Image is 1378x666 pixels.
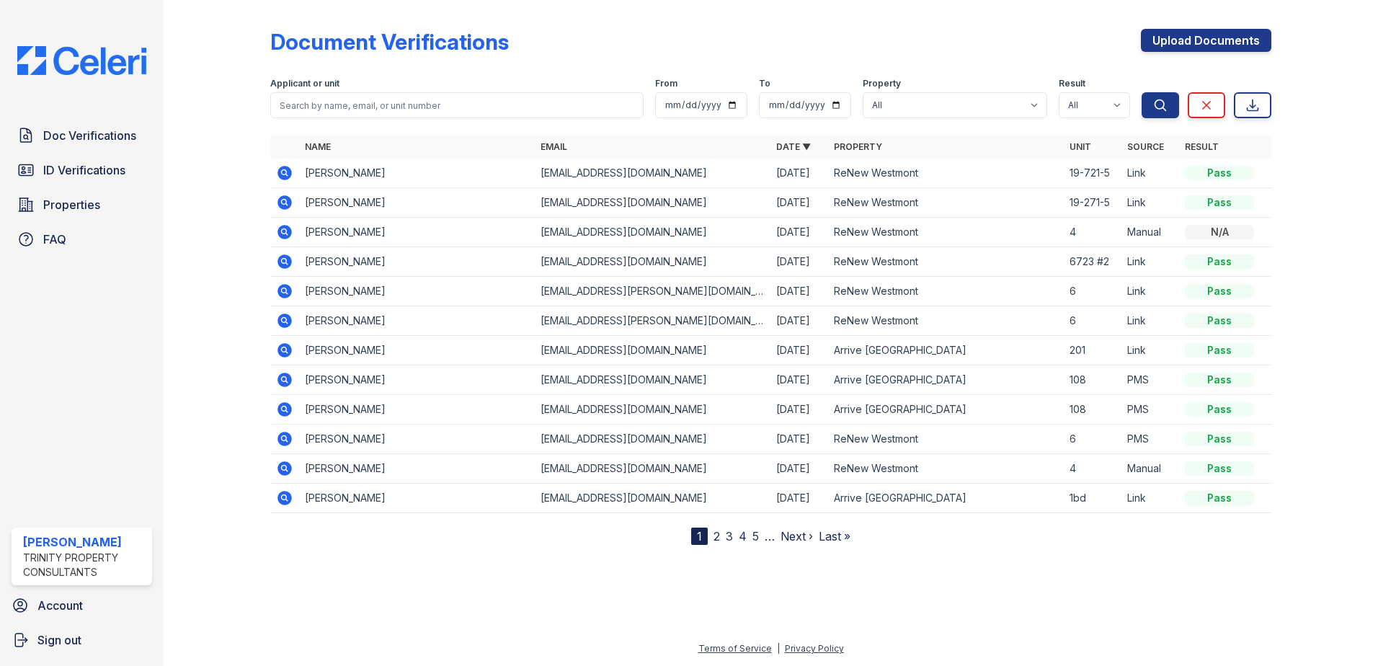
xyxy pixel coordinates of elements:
[1121,277,1179,306] td: Link
[535,277,770,306] td: [EMAIL_ADDRESS][PERSON_NAME][DOMAIN_NAME]
[299,395,535,425] td: [PERSON_NAME]
[1064,188,1121,218] td: 19-271-5
[770,218,828,247] td: [DATE]
[691,528,708,545] div: 1
[770,159,828,188] td: [DATE]
[1064,365,1121,395] td: 108
[299,218,535,247] td: [PERSON_NAME]
[6,591,158,620] a: Account
[1064,159,1121,188] td: 19-721-5
[535,425,770,454] td: [EMAIL_ADDRESS][DOMAIN_NAME]
[1185,314,1254,328] div: Pass
[828,336,1064,365] td: Arrive [GEOGRAPHIC_DATA]
[1185,284,1254,298] div: Pass
[23,533,146,551] div: [PERSON_NAME]
[37,631,81,649] span: Sign out
[1185,195,1254,210] div: Pass
[1185,254,1254,269] div: Pass
[1064,425,1121,454] td: 6
[1121,247,1179,277] td: Link
[781,529,813,543] a: Next ›
[770,425,828,454] td: [DATE]
[299,484,535,513] td: [PERSON_NAME]
[819,529,850,543] a: Last »
[6,626,158,654] a: Sign out
[1127,141,1164,152] a: Source
[270,29,509,55] div: Document Verifications
[12,156,152,185] a: ID Verifications
[1185,373,1254,387] div: Pass
[299,277,535,306] td: [PERSON_NAME]
[863,78,901,89] label: Property
[1141,29,1271,52] a: Upload Documents
[770,277,828,306] td: [DATE]
[1121,306,1179,336] td: Link
[535,484,770,513] td: [EMAIL_ADDRESS][DOMAIN_NAME]
[299,188,535,218] td: [PERSON_NAME]
[1185,461,1254,476] div: Pass
[770,365,828,395] td: [DATE]
[535,159,770,188] td: [EMAIL_ADDRESS][DOMAIN_NAME]
[770,395,828,425] td: [DATE]
[770,247,828,277] td: [DATE]
[1121,336,1179,365] td: Link
[299,159,535,188] td: [PERSON_NAME]
[759,78,770,89] label: To
[828,159,1064,188] td: ReNew Westmont
[1064,277,1121,306] td: 6
[785,643,844,654] a: Privacy Policy
[765,528,775,545] span: …
[828,188,1064,218] td: ReNew Westmont
[828,454,1064,484] td: ReNew Westmont
[828,365,1064,395] td: Arrive [GEOGRAPHIC_DATA]
[828,247,1064,277] td: ReNew Westmont
[828,395,1064,425] td: Arrive [GEOGRAPHIC_DATA]
[828,218,1064,247] td: ReNew Westmont
[12,190,152,219] a: Properties
[770,454,828,484] td: [DATE]
[1059,78,1085,89] label: Result
[299,425,535,454] td: [PERSON_NAME]
[1185,343,1254,358] div: Pass
[1121,454,1179,484] td: Manual
[1064,395,1121,425] td: 108
[535,454,770,484] td: [EMAIL_ADDRESS][DOMAIN_NAME]
[828,425,1064,454] td: ReNew Westmont
[655,78,677,89] label: From
[12,121,152,150] a: Doc Verifications
[299,247,535,277] td: [PERSON_NAME]
[1185,402,1254,417] div: Pass
[1121,218,1179,247] td: Manual
[299,336,535,365] td: [PERSON_NAME]
[1121,484,1179,513] td: Link
[535,306,770,336] td: [EMAIL_ADDRESS][PERSON_NAME][DOMAIN_NAME]
[535,336,770,365] td: [EMAIL_ADDRESS][DOMAIN_NAME]
[535,395,770,425] td: [EMAIL_ADDRESS][DOMAIN_NAME]
[834,141,882,152] a: Property
[299,365,535,395] td: [PERSON_NAME]
[535,247,770,277] td: [EMAIL_ADDRESS][DOMAIN_NAME]
[305,141,331,152] a: Name
[1064,247,1121,277] td: 6723 #2
[43,127,136,144] span: Doc Verifications
[752,529,759,543] a: 5
[23,551,146,580] div: Trinity Property Consultants
[12,225,152,254] a: FAQ
[1064,306,1121,336] td: 6
[43,196,100,213] span: Properties
[698,643,772,654] a: Terms of Service
[299,454,535,484] td: [PERSON_NAME]
[1121,365,1179,395] td: PMS
[1064,484,1121,513] td: 1bd
[270,92,644,118] input: Search by name, email, or unit number
[299,306,535,336] td: [PERSON_NAME]
[535,188,770,218] td: [EMAIL_ADDRESS][DOMAIN_NAME]
[770,306,828,336] td: [DATE]
[43,161,125,179] span: ID Verifications
[1185,225,1254,239] div: N/A
[1064,454,1121,484] td: 4
[1185,432,1254,446] div: Pass
[726,529,733,543] a: 3
[1070,141,1091,152] a: Unit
